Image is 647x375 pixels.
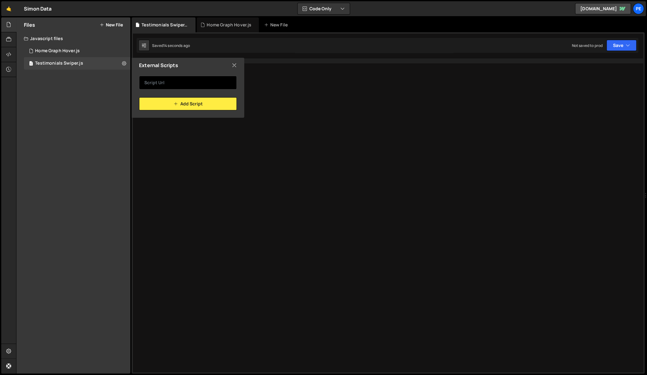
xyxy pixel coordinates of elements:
[152,43,190,48] div: Saved
[142,22,188,28] div: Testimonials Swiper.js
[100,22,123,27] button: New File
[139,76,237,89] input: Script Url
[633,3,644,14] a: Pe
[24,57,130,70] div: 16753/45792.js
[16,32,130,45] div: Javascript files
[24,5,52,12] div: Simon Data
[1,1,16,16] a: 🤙
[139,62,178,69] h2: External Scripts
[35,61,83,66] div: Testimonials Swiper.js
[264,22,290,28] div: New File
[207,22,251,28] div: Home Graph Hover.js
[24,45,130,57] div: 16753/45758.js
[298,3,350,14] button: Code Only
[606,40,636,51] button: Save
[139,97,237,110] button: Add Script
[24,21,35,28] h2: Files
[35,48,80,54] div: Home Graph Hover.js
[29,62,33,66] span: 1
[163,43,190,48] div: 14 seconds ago
[572,43,603,48] div: Not saved to prod
[575,3,631,14] a: [DOMAIN_NAME]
